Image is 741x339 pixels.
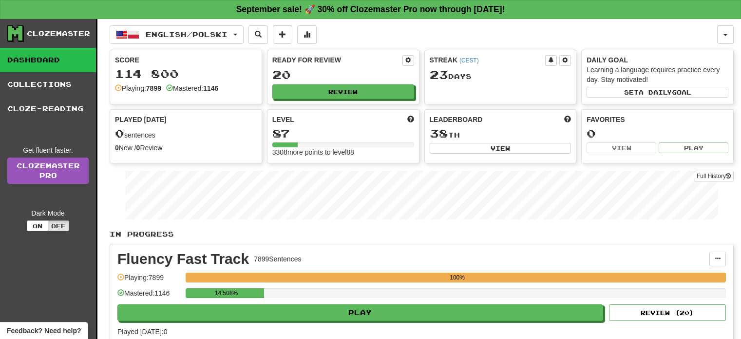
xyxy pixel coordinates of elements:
[272,55,402,65] div: Ready for Review
[430,126,448,140] span: 38
[115,68,257,80] div: 114 800
[189,273,726,282] div: 100%
[7,208,89,218] div: Dark Mode
[694,171,734,181] button: Full History
[587,55,728,65] div: Daily Goal
[136,144,140,152] strong: 0
[430,115,483,124] span: Leaderboard
[430,69,571,81] div: Day s
[236,4,505,14] strong: September sale! 🚀 30% off Clozemaster Pro now through [DATE]!
[430,68,448,81] span: 23
[430,143,571,154] button: View
[166,83,218,93] div: Mastered:
[272,147,414,157] div: 3308 more points to level 88
[587,115,728,124] div: Favorites
[587,142,656,153] button: View
[115,143,257,153] div: New / Review
[48,220,69,231] button: Off
[189,288,264,298] div: 14.508%
[609,304,726,321] button: Review (20)
[254,254,301,264] div: 7899 Sentences
[459,57,479,64] a: (CEST)
[115,127,257,140] div: sentences
[587,127,728,140] div: 0
[659,142,728,153] button: Play
[273,25,292,44] button: Add sentence to collection
[146,84,161,92] strong: 7899
[117,288,181,304] div: Mastered: 1146
[110,25,244,44] button: English/Polski
[117,252,249,266] div: Fluency Fast Track
[115,83,161,93] div: Playing:
[146,30,228,39] span: English / Polski
[117,304,603,321] button: Play
[272,127,414,140] div: 87
[272,69,414,81] div: 20
[639,89,672,96] span: a daily
[587,87,728,98] button: Seta dailygoal
[297,25,317,44] button: More stats
[110,229,734,239] p: In Progress
[587,65,728,84] div: Learning a language requires practice every day. Stay motivated!
[564,115,571,124] span: This week in points, UTC
[272,84,414,99] button: Review
[117,328,167,336] span: Played [DATE]: 0
[115,126,124,140] span: 0
[248,25,268,44] button: Search sentences
[117,273,181,289] div: Playing: 7899
[272,115,294,124] span: Level
[115,55,257,65] div: Score
[27,29,90,39] div: Clozemaster
[407,115,414,124] span: Score more points to level up
[115,144,119,152] strong: 0
[7,145,89,155] div: Get fluent faster.
[430,127,571,140] div: th
[430,55,546,65] div: Streak
[7,158,89,184] a: ClozemasterPro
[115,115,167,124] span: Played [DATE]
[27,220,48,231] button: On
[7,326,81,336] span: Open feedback widget
[203,84,218,92] strong: 1146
